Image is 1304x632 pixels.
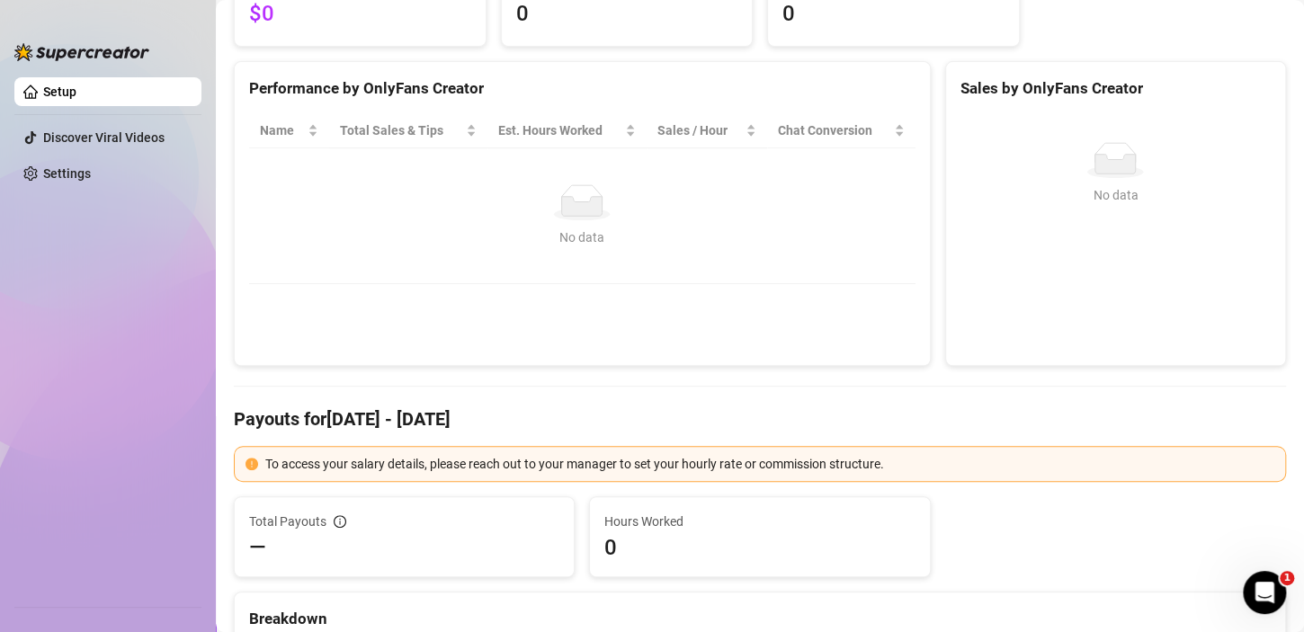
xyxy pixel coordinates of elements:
[249,76,915,101] div: Performance by OnlyFans Creator
[43,85,76,99] a: Setup
[968,185,1264,205] div: No data
[960,76,1271,101] div: Sales by OnlyFans Creator
[246,458,258,470] span: exclamation-circle
[234,406,1286,432] h4: Payouts for [DATE] - [DATE]
[657,120,742,140] span: Sales / Hour
[249,533,266,562] span: —
[778,120,890,140] span: Chat Conversion
[498,120,621,140] div: Est. Hours Worked
[604,512,915,531] span: Hours Worked
[329,113,487,148] th: Total Sales & Tips
[340,120,462,140] span: Total Sales & Tips
[1243,571,1286,614] iframe: Intercom live chat
[267,227,898,247] div: No data
[249,113,329,148] th: Name
[767,113,915,148] th: Chat Conversion
[647,113,767,148] th: Sales / Hour
[604,533,915,562] span: 0
[14,43,149,61] img: logo-BBDzfeDw.svg
[249,512,326,531] span: Total Payouts
[1280,571,1294,585] span: 1
[43,166,91,181] a: Settings
[249,607,1271,631] div: Breakdown
[265,454,1274,474] div: To access your salary details, please reach out to your manager to set your hourly rate or commis...
[43,130,165,145] a: Discover Viral Videos
[260,120,304,140] span: Name
[334,515,346,528] span: info-circle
